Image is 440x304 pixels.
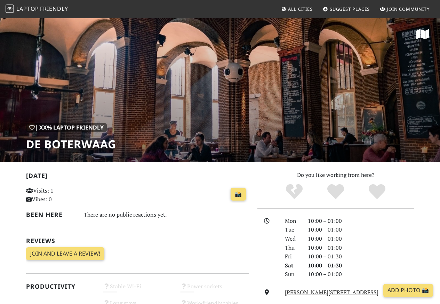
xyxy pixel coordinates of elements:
[304,234,418,243] div: 10:00 – 01:00
[356,183,398,201] div: Definitely!
[288,6,313,12] span: All Cities
[304,243,418,252] div: 10:00 – 01:00
[304,252,418,261] div: 10:00 – 01:30
[281,225,304,234] div: Tue
[330,6,370,12] span: Suggest Places
[231,188,246,201] a: 📸
[304,261,418,270] div: 10:00 – 01:30
[176,281,253,298] div: Power sockets
[383,284,433,297] a: Add Photo 📸
[26,138,116,151] h1: de Boterwaag
[281,261,304,270] div: Sat
[278,3,315,15] a: All Cities
[320,3,373,15] a: Suggest Places
[26,237,249,244] h2: Reviews
[304,270,418,279] div: 10:00 – 01:00
[16,5,39,13] span: Laptop
[281,234,304,243] div: Wed
[274,183,315,201] div: No
[40,5,68,13] span: Friendly
[99,281,176,298] div: Stable Wi-Fi
[26,172,249,182] h2: [DATE]
[377,3,432,15] a: Join Community
[26,186,95,204] p: Visits: 1 Vibes: 0
[257,171,414,180] p: Do you like working from here?
[304,225,418,234] div: 10:00 – 01:00
[6,3,68,15] a: LaptopFriendly LaptopFriendly
[26,211,75,218] h2: Been here
[281,270,304,279] div: Sun
[26,247,104,260] a: Join and leave a review!
[285,288,378,296] a: [PERSON_NAME][STREET_ADDRESS]
[387,6,430,12] span: Join Community
[281,252,304,261] div: Fri
[315,183,357,201] div: Yes
[281,243,304,252] div: Thu
[281,217,304,226] div: Mon
[26,123,107,132] div: | XX% Laptop Friendly
[26,283,95,290] h2: Productivity
[84,210,249,220] div: There are no public reactions yet.
[304,217,418,226] div: 10:00 – 01:00
[6,5,14,13] img: LaptopFriendly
